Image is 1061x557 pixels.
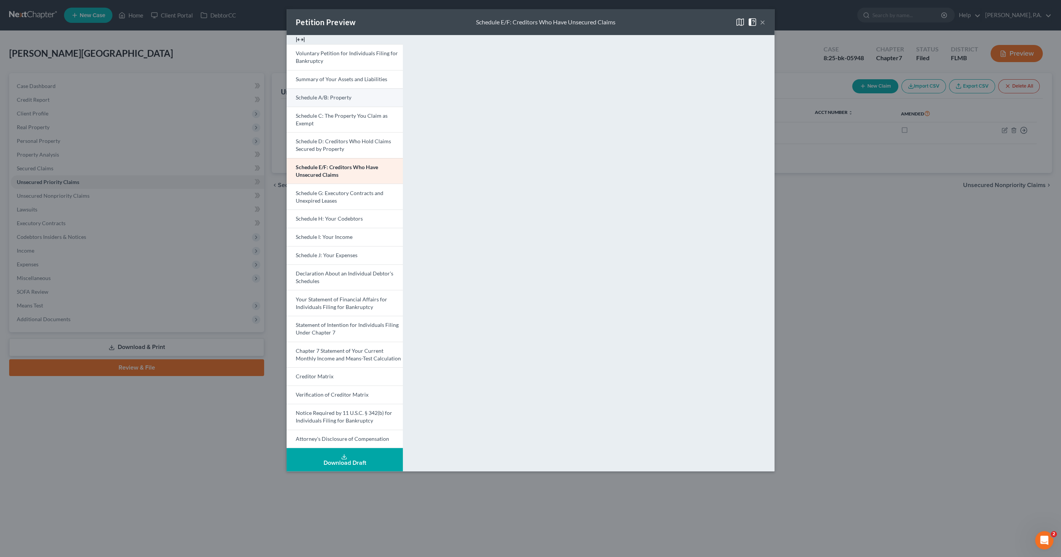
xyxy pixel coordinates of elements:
b: [DATE] [19,80,39,86]
span: Notice Required by 11 U.S.C. § 342(b) for Individuals Filing for Bankruptcy [296,410,392,424]
a: Schedule J: Your Expenses [287,246,403,264]
a: Declaration About an Individual Debtor's Schedules [287,264,403,290]
span: Schedule H: Your Codebtors [296,215,363,222]
span: Schedule C: The Property You Claim as Exempt [296,112,388,126]
div: In observance of[DATE],the NextChapter team will be out of office on[DATE]. Our team will be unav... [6,60,125,155]
a: Chapter 7 Statement of Your Current Monthly Income and Means-Test Calculation [287,342,403,368]
a: Summary of Your Assets and Liabilities [287,70,403,88]
span: Creditor Matrix [296,373,333,379]
img: help-close-5ba153eb36485ed6c1ea00a893f15db1cb9b99d6cae46e1a8edb6c62d00a1a76.svg [748,18,757,27]
a: Schedule E/F: Creditors Who Have Unsecured Claims [287,158,403,184]
a: Voluntary Petition for Individuals Filing for Bankruptcy [287,44,403,70]
span: Voluntary Petition for Individuals Filing for Bankruptcy [296,50,398,64]
a: Schedule C: The Property You Claim as Exempt [287,107,403,133]
span: 2 [1051,531,1057,537]
span: Declaration About an Individual Debtor's Schedules [296,270,393,284]
a: Help Center [12,121,103,134]
button: Start recording [48,250,54,256]
span: Summary of Your Assets and Liabilities [296,76,387,82]
div: Schedule E/F: Creditors Who Have Unsecured Claims [476,18,615,27]
div: [PERSON_NAME] • 1h ago [12,157,72,161]
span: Statement of Intention for Individuals Filing Under Chapter 7 [296,322,399,336]
p: Active [37,10,52,17]
span: Schedule I: Your Income [296,234,353,240]
button: Send a message… [131,246,143,259]
div: Close [134,3,147,17]
span: Schedule G: Executory Contracts and Unexpired Leases [296,190,383,204]
b: [DATE] [19,110,39,116]
a: Schedule G: Executory Contracts and Unexpired Leases [287,184,403,210]
span: Schedule E/F: Creditors Who Have Unsecured Claims [296,164,378,178]
a: Statement of Intention for Individuals Filing Under Chapter 7 [287,316,403,342]
iframe: Intercom live chat [1035,531,1053,549]
span: Schedule J: Your Expenses [296,252,357,258]
div: In observance of the NextChapter team will be out of office on . Our team will be unavailable for... [12,64,119,117]
a: Creditor Matrix [287,367,403,386]
h1: [PERSON_NAME] [37,4,87,10]
div: We encourage you to use the to answer any questions and we will respond to any unanswered inquiri... [12,120,119,150]
img: Profile image for Emma [22,4,34,16]
a: Attorney's Disclosure of Compensation [287,430,403,448]
a: Notice Required by 11 U.S.C. § 342(b) for Individuals Filing for Bankruptcy [287,404,403,430]
textarea: Message… [6,234,146,246]
button: × [760,18,765,27]
button: Emoji picker [12,250,18,256]
div: Petition Preview [296,17,356,27]
span: Schedule A/B: Property [296,94,351,101]
button: go back [5,3,19,18]
span: Your Statement of Financial Affairs for Individuals Filing for Bankruptcy [296,296,387,310]
span: Chapter 7 Statement of Your Current Monthly Income and Means-Test Calculation [296,347,401,362]
b: [DATE], [57,65,79,71]
span: Schedule D: Creditors Who Hold Claims Secured by Property [296,138,391,152]
button: Download Draft [287,448,403,471]
img: expand-e0f6d898513216a626fdd78e52531dac95497ffd26381d4c15ee2fc46db09dca.svg [296,35,305,44]
div: Download Draft [293,460,397,466]
a: Schedule A/B: Property [287,88,403,107]
a: Schedule H: Your Codebtors [287,210,403,228]
span: Verification of Creditor Matrix [296,391,369,398]
iframe: <object ng-attr-data='[URL][DOMAIN_NAME]' type='application/pdf' width='100%' height='975px'></ob... [417,41,768,413]
button: Home [119,3,134,18]
button: Gif picker [24,250,30,256]
a: Schedule D: Creditors Who Hold Claims Secured by Property [287,132,403,158]
img: map-close-ec6dd18eec5d97a3e4237cf27bb9247ecfb19e6a7ca4853eab1adfd70aa1fa45.svg [736,18,745,27]
div: Emma says… [6,60,146,172]
a: Your Statement of Financial Affairs for Individuals Filing for Bankruptcy [287,290,403,316]
a: Verification of Creditor Matrix [287,386,403,404]
button: Upload attachment [36,250,42,256]
span: Attorney's Disclosure of Compensation [296,435,389,442]
a: Schedule I: Your Income [287,228,403,246]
